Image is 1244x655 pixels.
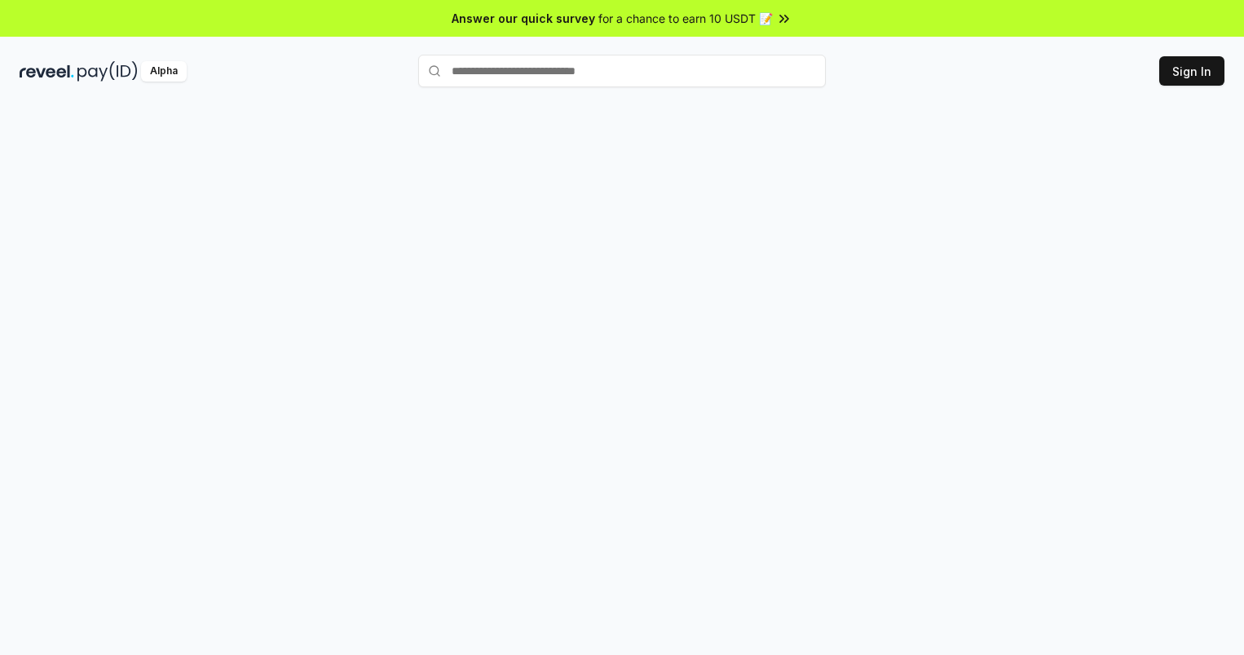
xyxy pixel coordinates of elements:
div: Alpha [141,61,187,82]
span: for a chance to earn 10 USDT 📝 [598,10,773,27]
button: Sign In [1159,56,1224,86]
img: reveel_dark [20,61,74,82]
span: Answer our quick survey [452,10,595,27]
img: pay_id [77,61,138,82]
